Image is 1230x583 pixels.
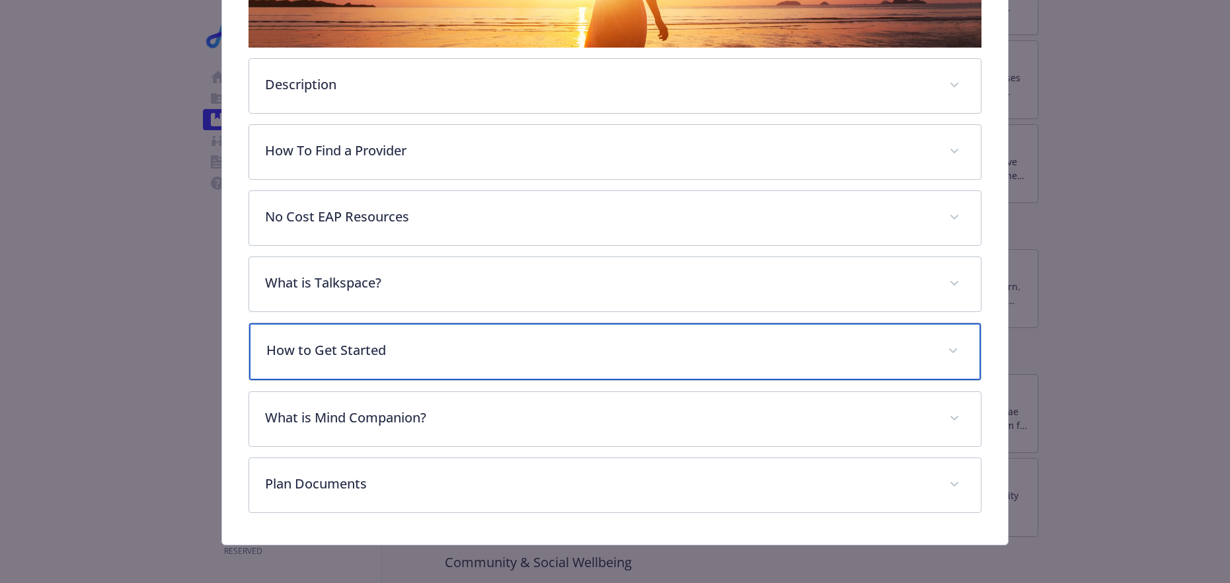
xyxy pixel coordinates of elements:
[249,191,981,245] div: No Cost EAP Resources
[249,458,981,512] div: Plan Documents
[249,392,981,446] div: What is Mind Companion?
[265,273,933,293] p: What is Talkspace?
[249,125,981,179] div: How To Find a Provider
[249,323,981,380] div: How to Get Started
[249,257,981,311] div: What is Talkspace?
[265,207,933,227] p: No Cost EAP Resources
[265,141,933,161] p: How To Find a Provider
[249,59,981,113] div: Description
[265,474,933,494] p: Plan Documents
[265,408,933,428] p: What is Mind Companion?
[265,75,933,95] p: Description
[266,340,932,360] p: How to Get Started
